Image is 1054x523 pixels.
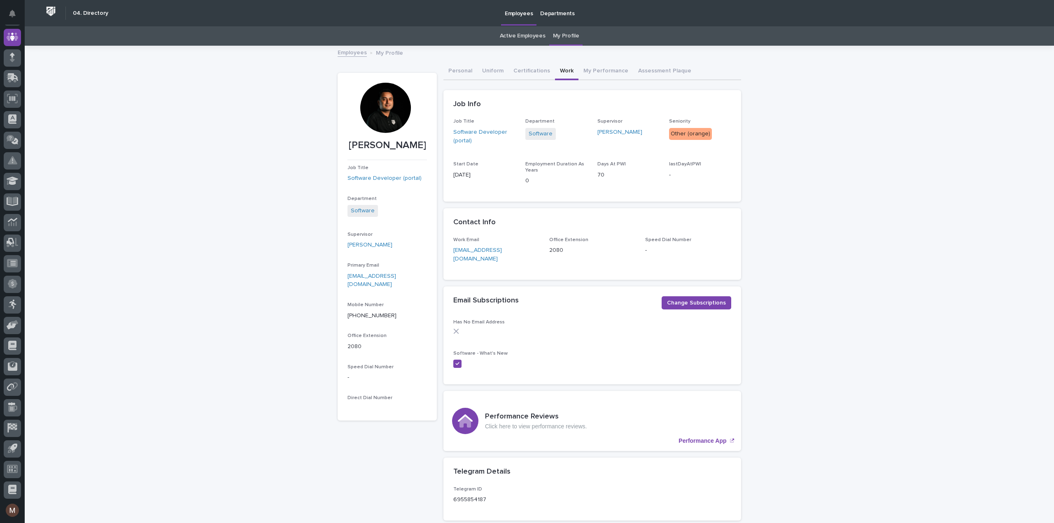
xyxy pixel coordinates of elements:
a: My Profile [553,26,579,46]
h2: Email Subscriptions [453,296,519,305]
span: Direct Dial Number [347,395,392,400]
h2: Contact Info [453,218,496,227]
button: Change Subscriptions [662,296,731,309]
a: [EMAIL_ADDRESS][DOMAIN_NAME] [453,247,502,262]
p: Performance App [679,437,726,444]
p: 0 [525,177,588,185]
a: Software Developer (portal) [347,174,422,183]
span: Days At PWI [597,162,626,167]
a: [PERSON_NAME] [597,128,642,137]
span: Mobile Number [347,302,384,307]
span: Start Date [453,162,478,167]
h2: 04. Directory [73,10,108,17]
button: Work [555,63,578,80]
a: [PHONE_NUMBER] [347,313,396,318]
span: Employment Duration As Years [525,162,584,172]
span: Job Title [453,119,474,124]
span: Speed Dial Number [645,237,691,242]
span: Primary Email [347,263,379,268]
a: Active Employees [500,26,546,46]
h3: Performance Reviews [485,412,587,421]
span: Department [525,119,555,124]
h2: Telegram Details [453,467,511,477]
p: - [347,373,427,382]
a: [PERSON_NAME] [347,241,392,249]
p: Click here to view performance reviews. [485,423,587,430]
span: Office Extension [347,333,387,338]
a: Software [529,130,553,138]
p: 6955854187 [453,495,486,504]
button: Personal [443,63,477,80]
a: Employees [338,47,367,57]
a: Software Developer (portal) [453,128,515,145]
p: My Profile [376,48,403,57]
div: Other (orange) [669,128,712,140]
button: users-avatar [4,502,21,519]
button: Notifications [4,5,21,22]
div: Notifications [10,10,21,23]
a: Software [351,207,375,215]
p: [PERSON_NAME] [347,139,427,151]
span: Speed Dial Number [347,365,394,370]
span: Software - What's New [453,351,508,356]
span: Office Extension [549,237,588,242]
span: Job Title [347,165,368,170]
p: - [645,246,731,255]
a: Performance App [443,391,741,451]
span: lastDayAtPWI [669,162,701,167]
span: Change Subscriptions [667,299,726,307]
p: [DATE] [453,171,515,179]
h2: Job Info [453,100,481,109]
span: Has No Email Address [453,320,505,325]
span: Supervisor [597,119,623,124]
button: Assessment Plaque [633,63,696,80]
p: 2080 [347,342,427,351]
button: Uniform [477,63,508,80]
button: My Performance [578,63,633,80]
p: 70 [597,171,660,179]
p: 2080 [549,246,635,255]
img: Workspace Logo [43,4,58,19]
button: Certifications [508,63,555,80]
p: - [669,171,731,179]
span: Supervisor [347,232,373,237]
span: Work Email [453,237,479,242]
span: Seniority [669,119,690,124]
span: Telegram ID [453,487,482,492]
span: Department [347,196,377,201]
a: [EMAIL_ADDRESS][DOMAIN_NAME] [347,273,396,288]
